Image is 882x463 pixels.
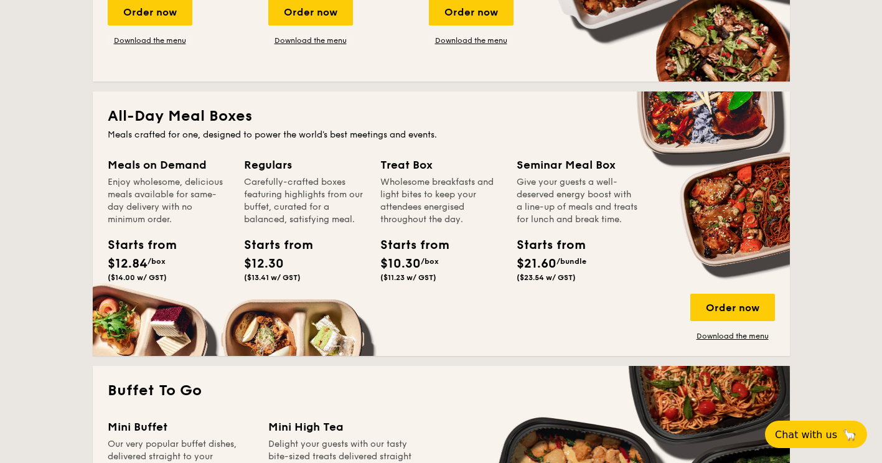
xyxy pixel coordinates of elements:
div: Give your guests a well-deserved energy boost with a line-up of meals and treats for lunch and br... [517,176,638,226]
div: Meals crafted for one, designed to power the world's best meetings and events. [108,129,775,141]
div: Mini Buffet [108,418,253,436]
div: Meals on Demand [108,156,229,174]
div: Seminar Meal Box [517,156,638,174]
div: Wholesome breakfasts and light bites to keep your attendees energised throughout the day. [380,176,502,226]
span: ($13.41 w/ GST) [244,273,301,282]
a: Download the menu [268,35,353,45]
div: Enjoy wholesome, delicious meals available for same-day delivery with no minimum order. [108,176,229,226]
h2: Buffet To Go [108,381,775,401]
h2: All-Day Meal Boxes [108,106,775,126]
span: $12.84 [108,256,148,271]
div: Starts from [380,236,436,255]
a: Download the menu [690,331,775,341]
a: Download the menu [108,35,192,45]
span: ($23.54 w/ GST) [517,273,576,282]
button: Chat with us🦙 [765,421,867,448]
div: Mini High Tea [268,418,414,436]
span: $12.30 [244,256,284,271]
div: Order now [690,294,775,321]
a: Download the menu [429,35,514,45]
div: Starts from [517,236,573,255]
div: Regulars [244,156,365,174]
div: Starts from [244,236,300,255]
span: /box [148,257,166,266]
span: $10.30 [380,256,421,271]
span: $21.60 [517,256,556,271]
span: Chat with us [775,429,837,441]
span: /box [421,257,439,266]
span: ($11.23 w/ GST) [380,273,436,282]
div: Starts from [108,236,164,255]
span: 🦙 [842,428,857,442]
span: /bundle [556,257,586,266]
div: Treat Box [380,156,502,174]
div: Carefully-crafted boxes featuring highlights from our buffet, curated for a balanced, satisfying ... [244,176,365,226]
span: ($14.00 w/ GST) [108,273,167,282]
